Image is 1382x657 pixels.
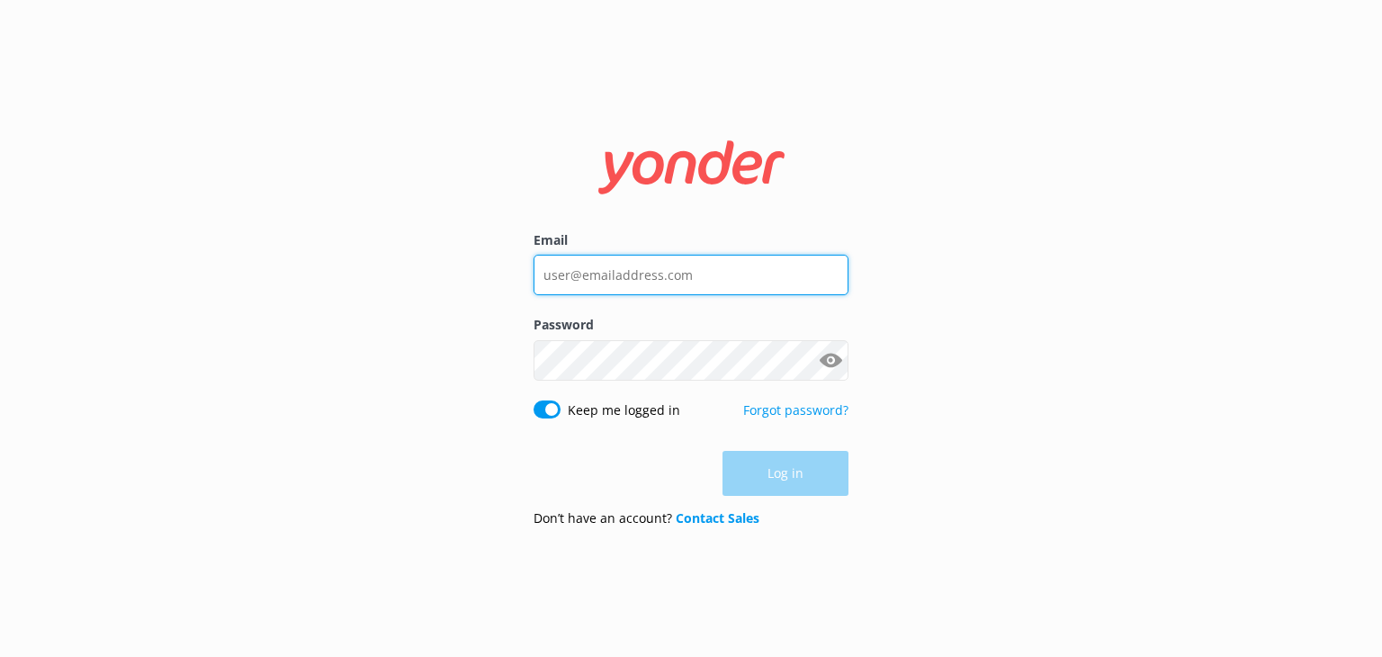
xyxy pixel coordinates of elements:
p: Don’t have an account? [534,508,759,528]
label: Keep me logged in [568,400,680,420]
input: user@emailaddress.com [534,255,848,295]
label: Email [534,230,848,250]
a: Forgot password? [743,401,848,418]
label: Password [534,315,848,335]
button: Show password [812,342,848,378]
a: Contact Sales [676,509,759,526]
